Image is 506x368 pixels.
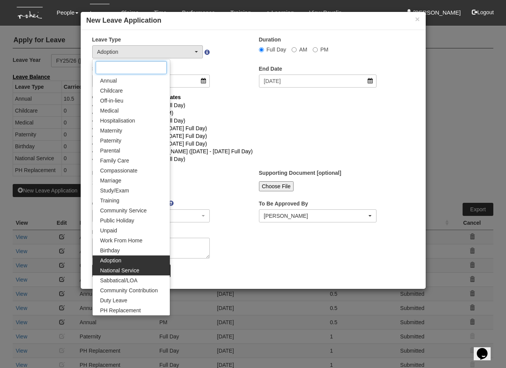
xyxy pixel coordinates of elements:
[98,109,408,117] li: [PERSON_NAME] ([DATE] AM)
[98,132,408,140] li: [PERSON_NAME] ([DATE] - [DATE] Full Day)
[100,287,158,294] span: Community Contribution
[259,181,294,191] input: Choose File
[100,147,120,154] span: Parental
[92,45,203,58] button: Adoption
[100,297,128,304] span: Duty Leave
[98,124,408,132] li: [PERSON_NAME] ([DATE] - [DATE] Full Day)
[259,65,282,73] label: End Date
[259,209,377,222] button: Shuhui Lee
[100,117,135,124] span: Hospitalisation
[98,148,408,155] li: [PERSON_NAME] [PERSON_NAME] ([DATE] - [DATE] Full Day)
[100,127,123,134] span: Maternity
[100,217,134,224] span: Public Holiday
[259,36,281,43] label: Duration
[100,77,117,85] span: Annual
[259,200,308,207] label: To Be Approved By
[100,207,147,214] span: Community Service
[98,140,408,148] li: [PERSON_NAME] ([DATE] - [DATE] Full Day)
[415,15,420,23] button: ×
[100,267,139,274] span: National Service
[100,257,121,264] span: Adoption
[98,155,408,163] li: [PERSON_NAME] ([DATE] Full Day)
[100,177,121,184] span: Marriage
[98,101,408,109] li: [PERSON_NAME] ([DATE] Full Day)
[299,46,307,53] span: AM
[100,247,120,254] span: Birthday
[98,117,408,124] li: [PERSON_NAME] ([DATE] Full Day)
[100,227,117,234] span: Unpaid
[86,17,161,24] b: New Leave Application
[100,277,138,284] span: Sabbatical/LOA
[100,157,129,164] span: Family Care
[100,307,141,314] span: PH Replacement
[474,337,498,360] iframe: chat widget
[267,46,286,53] span: Full Day
[96,61,167,74] input: Search
[100,87,123,94] span: Childcare
[320,46,328,53] span: PM
[92,36,121,43] label: Leave Type
[100,97,123,104] span: Off-in-lieu
[259,75,377,88] input: d/m/yyyy
[100,107,119,114] span: Medical
[100,187,129,194] span: Study/Exam
[264,212,367,220] div: [PERSON_NAME]
[100,137,121,144] span: Paternity
[100,197,119,204] span: Training
[100,237,143,244] span: Work From Home
[97,48,194,56] div: Adoption
[100,167,138,174] span: Compassionate
[259,169,342,177] label: Supporting Document [optional]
